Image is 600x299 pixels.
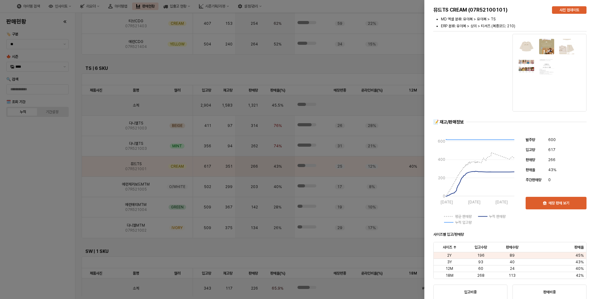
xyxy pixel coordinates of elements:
[441,16,587,22] li: MD 엑셀 분류: 유아복 > 유아복 > TS
[526,138,535,142] span: 발주량
[509,273,516,278] span: 113
[548,147,555,153] span: 617
[446,273,453,278] span: 18M
[576,253,584,258] span: 45%
[543,290,556,294] strong: 판매비중
[506,245,518,250] span: 판매수량
[446,266,453,271] span: 12M
[548,157,555,163] span: 266
[478,266,483,271] span: 60
[441,23,587,29] li: ERP 분류: 유아복 > 상의 > 티셔츠 (복종코드: 210)
[560,8,579,13] p: 사진 업데이트
[526,197,587,209] button: 매장 판매 보기
[510,266,515,271] span: 24
[526,178,541,182] span: 주간판매량
[576,273,584,278] span: 42%
[433,232,464,237] strong: 사이즈별 입고/판매량
[549,201,569,206] p: 매장 판매 보기
[548,137,556,143] span: 600
[477,273,485,278] span: 268
[443,245,452,250] span: 사이즈
[574,245,584,250] span: 판매율
[433,7,547,13] h5: 뮤드TS CREAM (07R52100101)
[552,6,587,14] button: 사진 업데이트
[433,119,464,125] div: 📝 재고/판매정보
[474,245,487,250] span: 입고수량
[526,148,535,152] span: 입고량
[447,260,452,265] span: 3Y
[548,167,556,173] span: 43%
[526,168,535,172] span: 판매율
[477,253,485,258] span: 196
[478,260,483,265] span: 93
[447,253,452,258] span: 2Y
[464,290,477,294] strong: 입고비중
[526,158,535,162] span: 판매량
[576,260,584,265] span: 43%
[510,260,515,265] span: 40
[510,253,515,258] span: 89
[548,177,551,183] span: 0
[576,266,584,271] span: 40%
